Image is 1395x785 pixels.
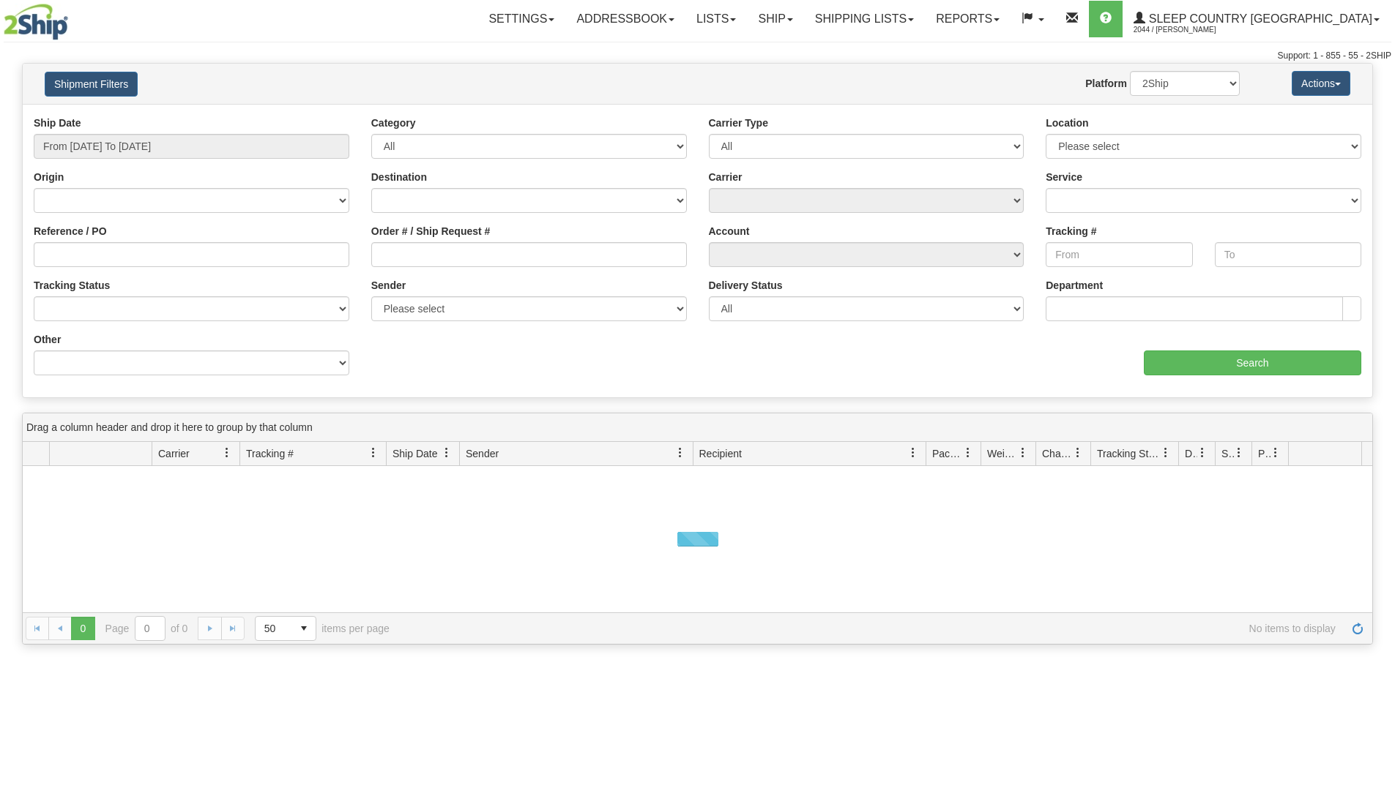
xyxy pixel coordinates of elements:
[1123,1,1391,37] a: Sleep Country [GEOGRAPHIC_DATA] 2044 / [PERSON_NAME]
[4,4,68,40] img: logo2044.jpg
[34,170,64,184] label: Origin
[255,616,316,641] span: Page sizes drop down
[45,72,138,97] button: Shipment Filters
[925,1,1011,37] a: Reports
[1292,71,1350,96] button: Actions
[1042,446,1073,461] span: Charge
[956,440,981,465] a: Packages filter column settings
[685,1,747,37] a: Lists
[361,440,386,465] a: Tracking # filter column settings
[1046,278,1103,293] label: Department
[1085,76,1127,91] label: Platform
[1046,242,1192,267] input: From
[4,50,1391,62] div: Support: 1 - 855 - 55 - 2SHIP
[1065,440,1090,465] a: Charge filter column settings
[1144,350,1361,375] input: Search
[565,1,685,37] a: Addressbook
[932,446,963,461] span: Packages
[709,170,743,184] label: Carrier
[1258,446,1271,461] span: Pickup Status
[158,446,190,461] span: Carrier
[246,446,294,461] span: Tracking #
[371,116,416,130] label: Category
[466,446,499,461] span: Sender
[709,116,768,130] label: Carrier Type
[34,116,81,130] label: Ship Date
[1046,170,1082,184] label: Service
[699,446,742,461] span: Recipient
[987,446,1018,461] span: Weight
[668,440,693,465] a: Sender filter column settings
[1153,440,1178,465] a: Tracking Status filter column settings
[292,617,316,640] span: select
[1011,440,1035,465] a: Weight filter column settings
[434,440,459,465] a: Ship Date filter column settings
[34,332,61,347] label: Other
[1227,440,1251,465] a: Shipment Issues filter column settings
[105,616,188,641] span: Page of 0
[1097,446,1161,461] span: Tracking Status
[1346,617,1369,640] a: Refresh
[747,1,803,37] a: Ship
[264,621,283,636] span: 50
[255,616,390,641] span: items per page
[1046,116,1088,130] label: Location
[34,224,107,238] label: Reference / PO
[215,440,239,465] a: Carrier filter column settings
[1215,242,1361,267] input: To
[709,224,750,238] label: Account
[393,446,437,461] span: Ship Date
[1361,318,1394,467] iframe: chat widget
[1185,446,1197,461] span: Delivery Status
[1221,446,1234,461] span: Shipment Issues
[1190,440,1215,465] a: Delivery Status filter column settings
[477,1,565,37] a: Settings
[901,440,926,465] a: Recipient filter column settings
[23,413,1372,442] div: grid grouping header
[71,617,94,640] span: Page 0
[371,170,427,184] label: Destination
[1134,23,1243,37] span: 2044 / [PERSON_NAME]
[34,278,110,293] label: Tracking Status
[709,278,783,293] label: Delivery Status
[371,224,491,238] label: Order # / Ship Request #
[1145,12,1372,25] span: Sleep Country [GEOGRAPHIC_DATA]
[410,623,1336,634] span: No items to display
[1263,440,1288,465] a: Pickup Status filter column settings
[804,1,925,37] a: Shipping lists
[1046,224,1096,238] label: Tracking #
[371,278,406,293] label: Sender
